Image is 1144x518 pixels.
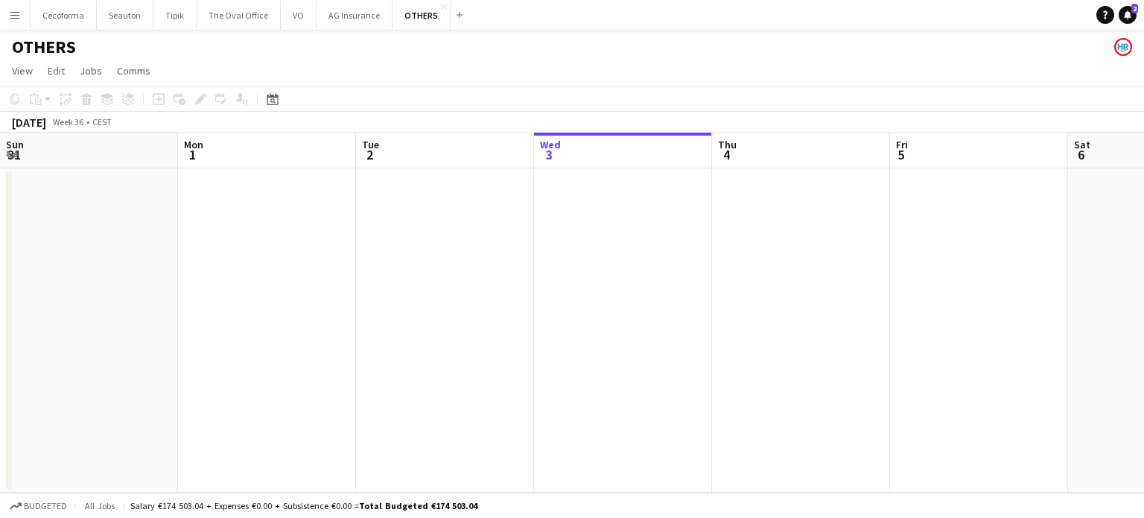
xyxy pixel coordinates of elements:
[42,61,71,80] a: Edit
[538,146,561,163] span: 3
[4,146,24,163] span: 31
[718,138,737,151] span: Thu
[12,36,76,58] h1: OTHERS
[82,500,118,511] span: All jobs
[7,498,69,514] button: Budgeted
[894,146,908,163] span: 5
[362,138,379,151] span: Tue
[540,138,561,151] span: Wed
[130,500,477,511] div: Salary €174 503.04 + Expenses €0.00 + Subsistence €0.00 =
[12,64,33,78] span: View
[74,61,108,80] a: Jobs
[317,1,393,30] button: AG Insurance
[896,138,908,151] span: Fri
[184,138,203,151] span: Mon
[31,1,97,30] button: Cecoforma
[393,1,451,30] button: OTHERS
[6,138,24,151] span: Sun
[12,115,46,130] div: [DATE]
[49,116,86,127] span: Week 36
[24,501,67,511] span: Budgeted
[92,116,112,127] div: CEST
[1131,4,1138,13] span: 2
[1074,138,1090,151] span: Sat
[360,146,379,163] span: 2
[48,64,65,78] span: Edit
[359,500,477,511] span: Total Budgeted €174 503.04
[153,1,197,30] button: Tipik
[1114,38,1132,56] app-user-avatar: HR Team
[281,1,317,30] button: VO
[1072,146,1090,163] span: 6
[716,146,737,163] span: 4
[182,146,203,163] span: 1
[117,64,150,78] span: Comms
[6,61,39,80] a: View
[1119,6,1137,24] a: 2
[111,61,156,80] a: Comms
[80,64,102,78] span: Jobs
[97,1,153,30] button: Seauton
[197,1,281,30] button: The Oval Office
